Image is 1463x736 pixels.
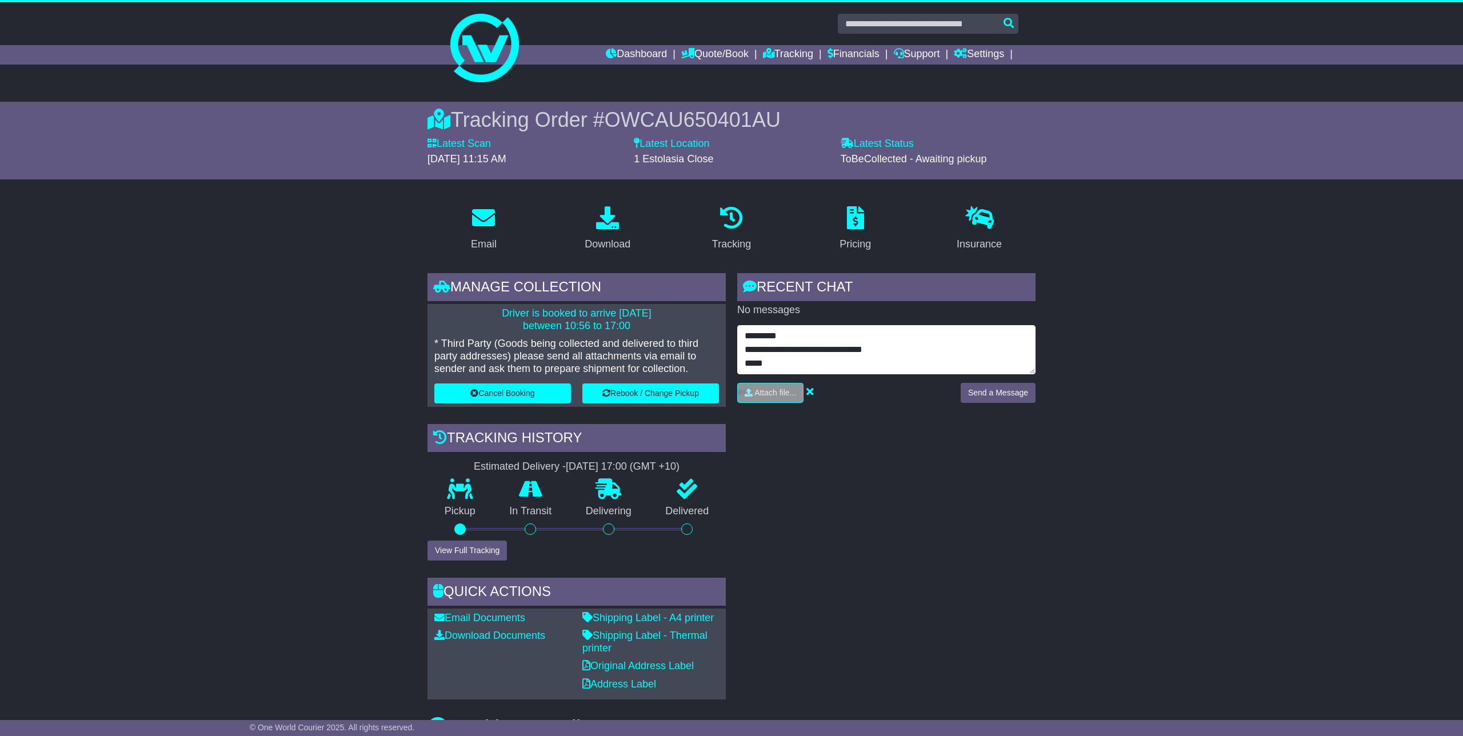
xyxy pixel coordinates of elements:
[634,153,713,165] span: 1 Estolasia Close
[434,383,571,403] button: Cancel Booking
[582,383,719,403] button: Rebook / Change Pickup
[605,108,781,131] span: OWCAU650401AU
[427,541,507,561] button: View Full Tracking
[434,338,719,375] p: * Third Party (Goods being collected and delivered to third party addresses) please send all atta...
[250,723,415,732] span: © One World Courier 2025. All rights reserved.
[841,153,987,165] span: ToBeCollected - Awaiting pickup
[434,630,545,641] a: Download Documents
[763,45,813,65] a: Tracking
[634,138,709,150] label: Latest Location
[427,461,726,473] div: Estimated Delivery -
[737,273,1036,304] div: RECENT CHAT
[606,45,667,65] a: Dashboard
[463,202,504,256] a: Email
[737,304,1036,317] p: No messages
[840,237,871,252] div: Pricing
[841,138,914,150] label: Latest Status
[957,237,1002,252] div: Insurance
[471,237,497,252] div: Email
[828,45,880,65] a: Financials
[954,45,1004,65] a: Settings
[585,237,630,252] div: Download
[569,505,649,518] p: Delivering
[681,45,749,65] a: Quote/Book
[427,153,506,165] span: [DATE] 11:15 AM
[427,107,1036,132] div: Tracking Order #
[582,612,714,623] a: Shipping Label - A4 printer
[434,612,525,623] a: Email Documents
[705,202,758,256] a: Tracking
[427,505,493,518] p: Pickup
[566,461,679,473] div: [DATE] 17:00 (GMT +10)
[649,505,726,518] p: Delivered
[427,138,491,150] label: Latest Scan
[434,307,719,332] p: Driver is booked to arrive [DATE] between 10:56 to 17:00
[582,660,694,671] a: Original Address Label
[582,630,707,654] a: Shipping Label - Thermal printer
[577,202,638,256] a: Download
[427,273,726,304] div: Manage collection
[961,383,1036,403] button: Send a Message
[894,45,940,65] a: Support
[712,237,751,252] div: Tracking
[949,202,1009,256] a: Insurance
[427,578,726,609] div: Quick Actions
[493,505,569,518] p: In Transit
[582,678,656,690] a: Address Label
[832,202,878,256] a: Pricing
[427,424,726,455] div: Tracking history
